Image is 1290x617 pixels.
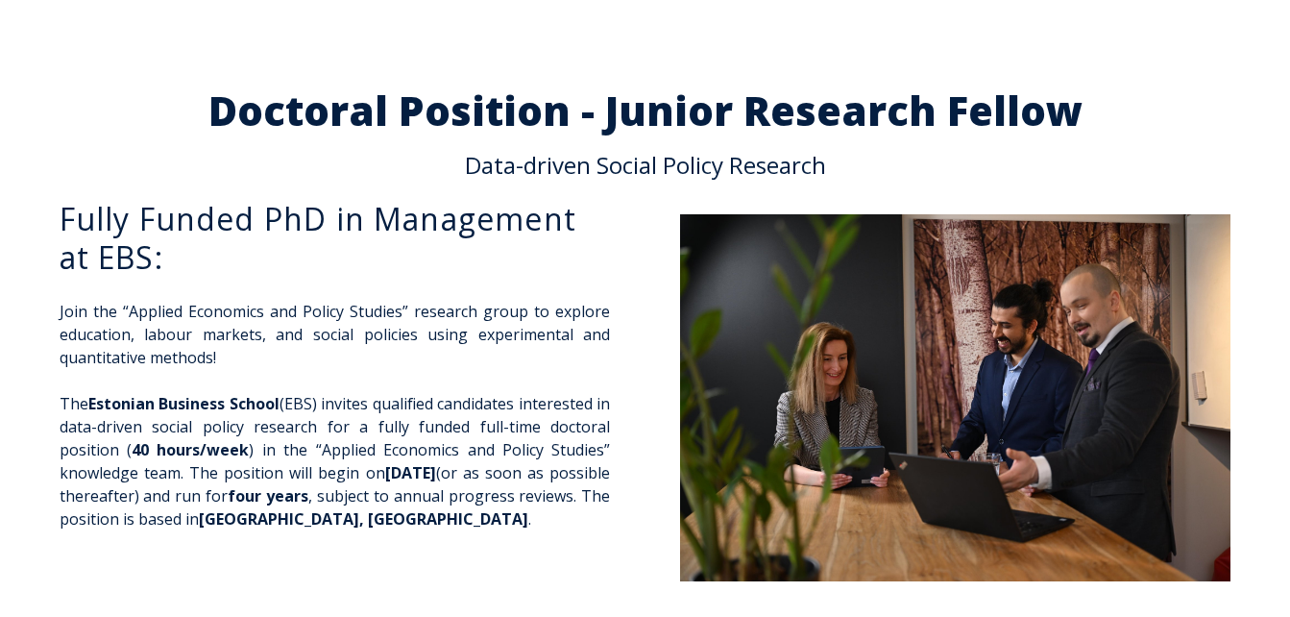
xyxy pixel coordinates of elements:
p: Data-driven Social Policy Research [40,154,1251,177]
p: The (EBS) invites qualified candidates interested in data-driven social policy research for a ful... [60,392,611,531]
span: [DATE] [385,462,436,483]
span: Estonian Business School [88,393,280,414]
span: four years [228,485,308,506]
span: [GEOGRAPHIC_DATA], [GEOGRAPHIC_DATA] [199,508,528,530]
h2: Doctoral Position - Junior Research Fellow [40,90,1251,131]
span: 40 hours/week [132,439,249,460]
p: Join the “Applied Economics and Policy Studies” research group to explore education, labour marke... [60,300,611,369]
h3: Fully Funded PhD in Management at EBS: [60,200,611,277]
img: DSC_0993 [680,214,1231,581]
